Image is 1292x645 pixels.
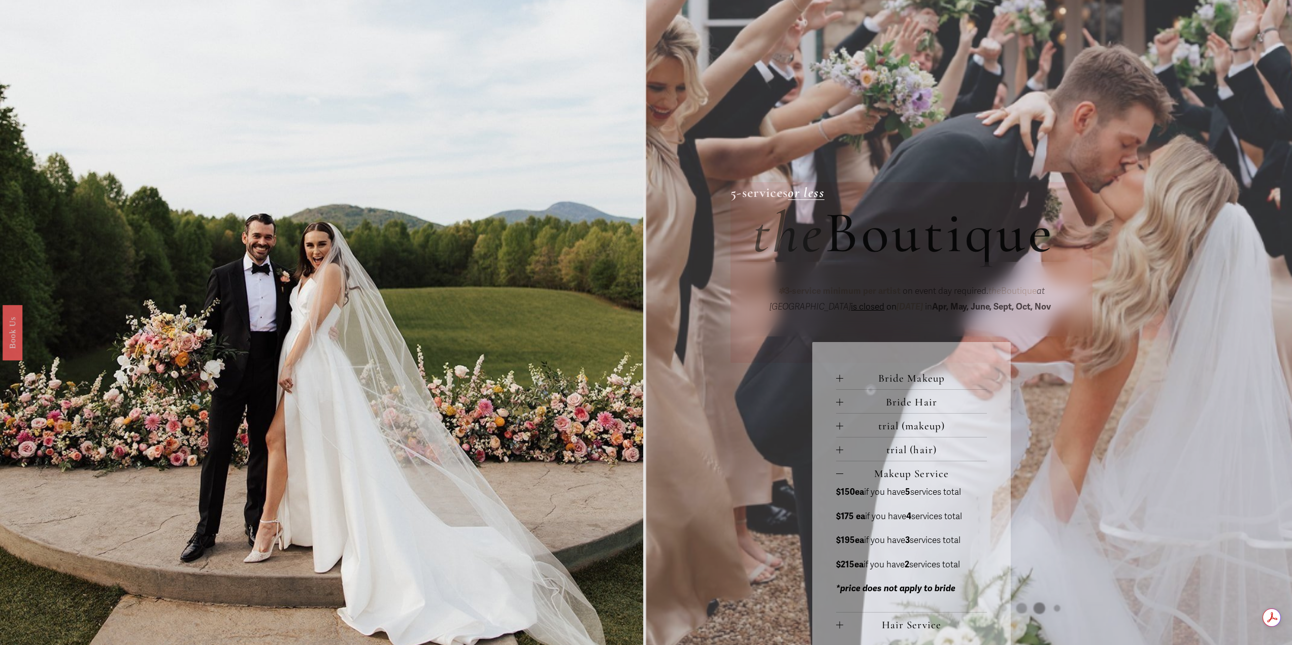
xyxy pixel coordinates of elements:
[851,301,884,312] span: is closed
[988,286,1001,296] em: the
[901,286,988,296] span: on event day required.
[825,197,1055,268] span: Boutique
[836,437,987,461] button: trial (hair)
[836,535,864,546] strong: $195ea
[923,301,1053,312] span: in
[836,533,987,549] p: if you have services total
[836,485,987,500] p: if you have services total
[905,487,910,497] strong: 5
[836,485,987,612] div: Makeup Service
[836,366,987,389] button: Bride Makeup
[752,197,825,268] em: the
[836,613,987,636] button: Hair Service
[988,286,1037,296] span: Boutique
[836,461,987,485] button: Makeup Service
[752,284,1071,315] p: on
[843,467,987,480] span: Makeup Service
[836,487,864,497] strong: $150ea
[906,511,911,522] strong: 4
[843,420,987,432] span: trial (makeup)
[778,286,785,296] em: ✽
[770,286,1047,312] em: at [GEOGRAPHIC_DATA]
[836,511,865,522] strong: $175 ea
[836,414,987,437] button: trial (makeup)
[836,509,987,525] p: if you have services total
[932,301,1051,312] strong: Apr, May, June, Sept, Oct, Nov
[3,304,22,360] a: Book Us
[843,619,987,631] span: Hair Service
[785,286,901,296] strong: 3-service minimum per artist
[836,557,987,573] p: if you have services total
[843,372,987,385] span: Bride Makeup
[836,390,987,413] button: Bride Hair
[905,535,910,546] strong: 3
[731,184,788,201] strong: 5-services
[788,184,824,201] a: or less
[836,583,955,594] em: *price does not apply to bride
[843,396,987,409] span: Bride Hair
[897,301,923,312] em: [DATE]
[843,444,987,456] span: trial (hair)
[836,559,864,570] strong: $215ea
[905,559,909,570] strong: 2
